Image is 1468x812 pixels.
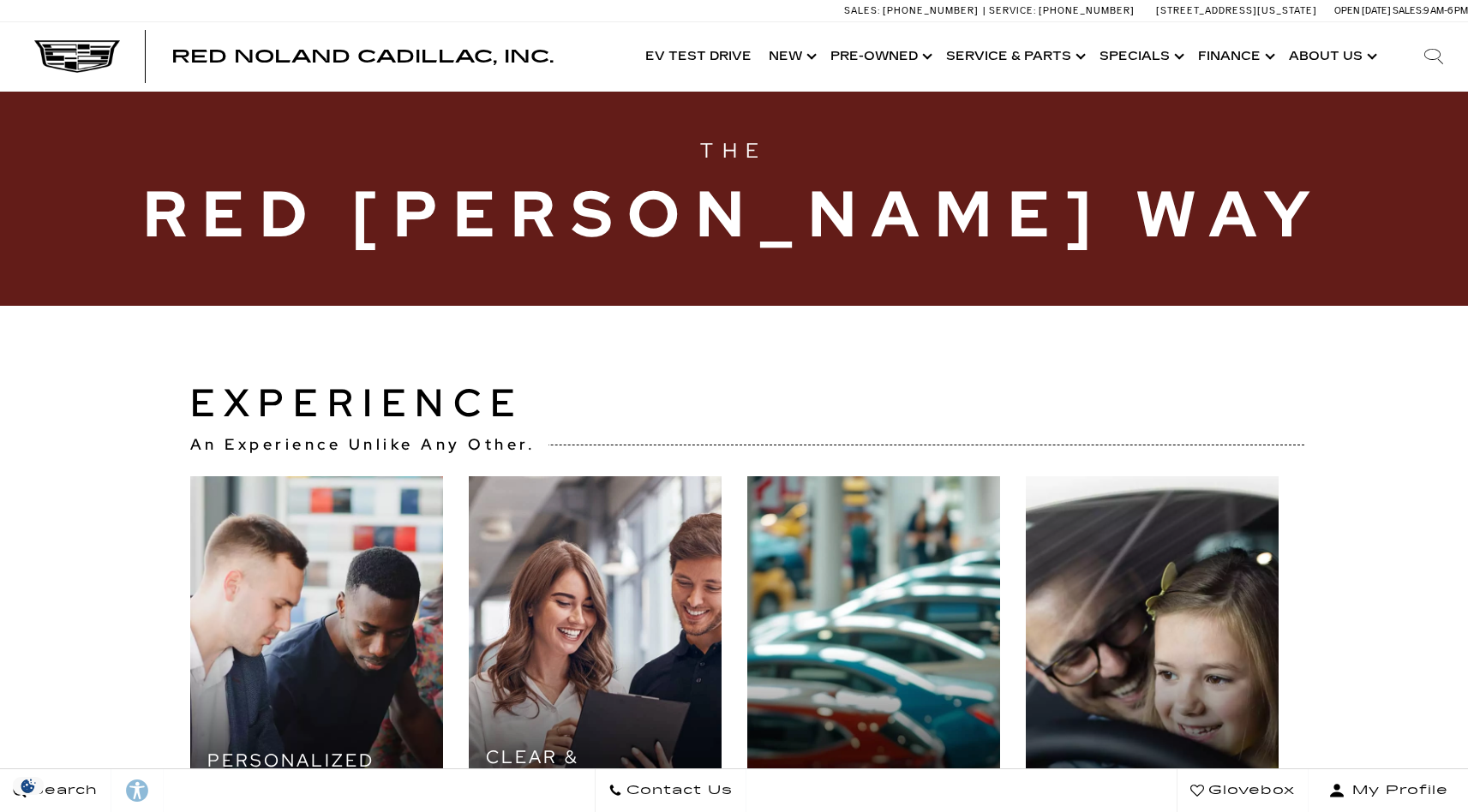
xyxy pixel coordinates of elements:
a: Contact Us [595,769,746,812]
span: Search [27,779,98,803]
a: Service & Parts [938,22,1091,91]
span: Red [PERSON_NAME] Way [143,166,1326,263]
a: About Us [1280,22,1382,91]
span: Sales: [1393,5,1423,16]
span: Red Noland Cadillac, Inc. [171,46,554,67]
a: New [760,22,822,91]
h6: An Experience Unlike Any Other. [190,433,549,456]
span: Contact Us [622,779,733,803]
a: Glovebox [1177,769,1309,812]
span: Open [DATE] [1334,5,1391,16]
span: [PHONE_NUMBER] [1039,5,1135,16]
h2: Experience [190,374,1279,433]
img: Cadillac Dark Logo with Cadillac White Text [34,40,120,73]
a: Finance [1189,22,1280,91]
a: [STREET_ADDRESS][US_STATE] [1156,5,1317,16]
span: Service: [989,5,1036,16]
a: Specials [1091,22,1189,91]
span: My Profile [1345,779,1448,803]
a: Red Noland Cadillac, Inc. [171,48,554,65]
img: Opt-Out Icon [9,777,48,795]
span: [PHONE_NUMBER] [883,5,979,16]
span: Sales: [844,5,880,16]
button: Open user profile menu [1309,769,1468,812]
a: EV Test Drive [637,22,760,91]
span: 9 AM-6 PM [1423,5,1468,16]
a: Sales: [PHONE_NUMBER] [844,6,983,15]
a: Pre-Owned [822,22,938,91]
h1: The [143,135,1326,263]
a: Service: [PHONE_NUMBER] [983,6,1139,15]
span: Glovebox [1204,779,1295,803]
section: Click to Open Cookie Consent Modal [9,777,48,795]
h5: Personalized Attention [207,747,426,801]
